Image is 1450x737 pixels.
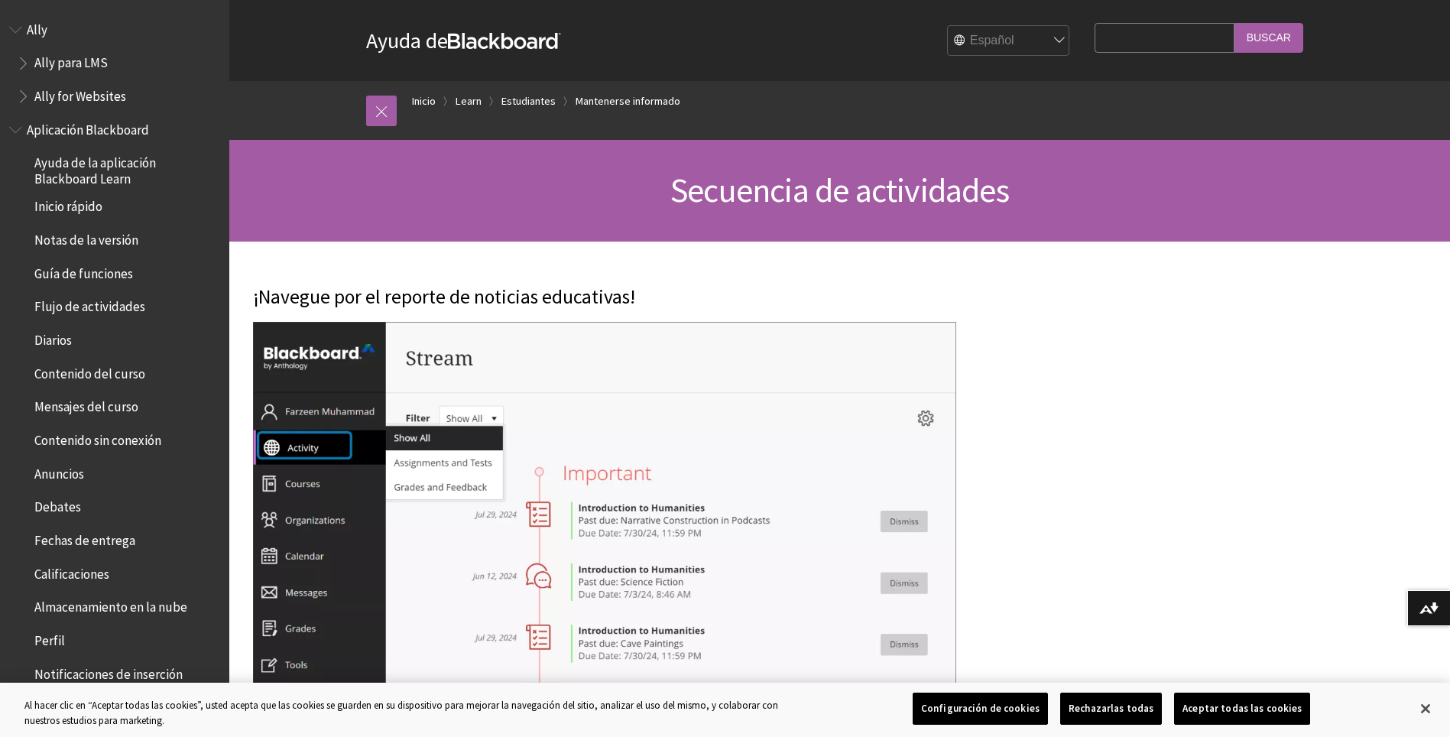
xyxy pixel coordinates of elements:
[34,261,133,281] span: Guía de funciones
[34,661,183,682] span: Notificaciones de inserción
[948,26,1070,57] select: Site Language Selector
[34,427,161,448] span: Contenido sin conexión
[34,194,102,215] span: Inicio rápido
[34,595,187,615] span: Almacenamiento en la nube
[1174,693,1310,725] button: Aceptar todas las cookies
[448,33,561,49] strong: Blackboard
[1409,692,1442,726] button: Cerrar
[34,361,145,381] span: Contenido del curso
[412,92,436,111] a: Inicio
[34,628,65,648] span: Perfil
[253,284,1201,311] p: ¡Navegue por el reporte de noticias educativas!
[34,83,126,104] span: Ally for Websites
[34,294,145,315] span: Flujo de actividades
[34,528,135,548] span: Fechas de entrega
[456,92,482,111] a: Learn
[27,117,149,138] span: Aplicación Blackboard
[34,461,84,482] span: Anuncios
[501,92,556,111] a: Estudiantes
[913,693,1048,725] button: Configuración de cookies
[1234,23,1303,53] input: Buscar
[27,17,47,37] span: Ally
[670,169,1009,211] span: Secuencia de actividades
[34,495,81,515] span: Debates
[34,394,138,415] span: Mensajes del curso
[366,27,561,54] a: Ayuda deBlackboard
[1060,693,1162,725] button: Rechazarlas todas
[9,17,220,109] nav: Book outline for Anthology Ally Help
[34,561,109,582] span: Calificaciones
[24,698,797,728] div: Al hacer clic en “Aceptar todas las cookies”, usted acepta que las cookies se guarden en su dispo...
[576,92,680,111] a: Mantenerse informado
[34,327,72,348] span: Diarios
[34,151,219,187] span: Ayuda de la aplicación Blackboard Learn
[34,50,108,71] span: Ally para LMS
[34,227,138,248] span: Notas de la versión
